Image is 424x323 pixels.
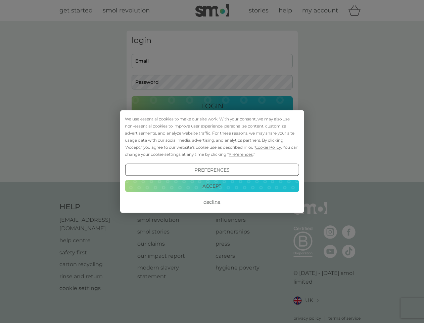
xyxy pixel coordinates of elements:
[255,145,281,150] span: Cookie Policy
[120,110,304,213] div: Cookie Consent Prompt
[229,152,253,157] span: Preferences
[125,180,299,192] button: Accept
[125,164,299,176] button: Preferences
[125,115,299,158] div: We use essential cookies to make our site work. With your consent, we may also use non-essential ...
[125,196,299,208] button: Decline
